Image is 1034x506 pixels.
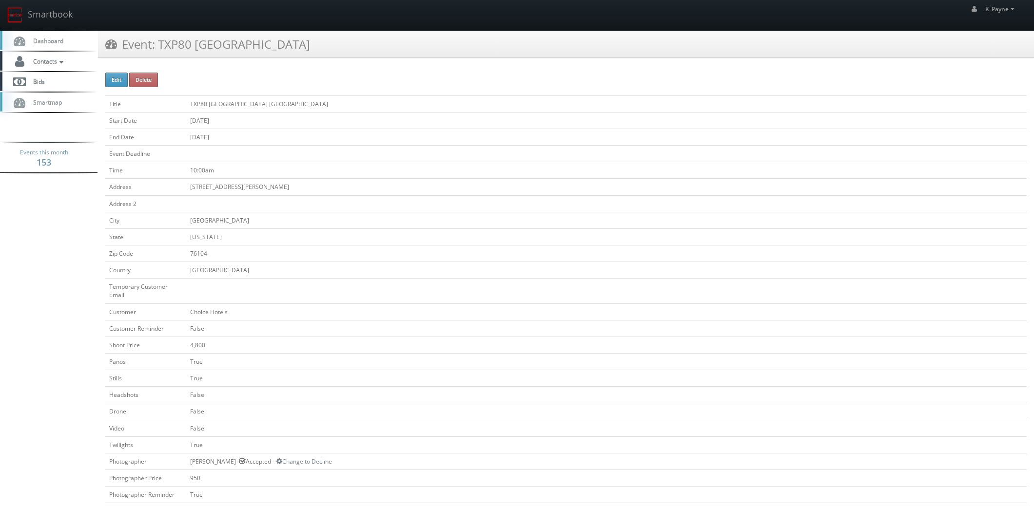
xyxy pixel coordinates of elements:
[37,156,51,168] strong: 153
[105,320,186,337] td: Customer Reminder
[20,148,68,157] span: Events this month
[985,5,1017,13] span: K_Payne
[105,487,186,503] td: Photographer Reminder
[105,73,128,87] button: Edit
[186,320,1027,337] td: False
[186,370,1027,387] td: True
[105,146,186,162] td: Event Deadline
[186,353,1027,370] td: True
[186,387,1027,403] td: False
[7,7,23,23] img: smartbook-logo.png
[186,453,1027,469] td: [PERSON_NAME] - Accepted --
[186,129,1027,145] td: [DATE]
[186,212,1027,228] td: [GEOGRAPHIC_DATA]
[186,162,1027,179] td: 10:00am
[28,98,62,106] span: Smartmap
[186,262,1027,279] td: [GEOGRAPHIC_DATA]
[105,469,186,486] td: Photographer Price
[105,370,186,387] td: Stills
[105,179,186,195] td: Address
[186,469,1027,486] td: 950
[105,279,186,303] td: Temporary Customer Email
[105,129,186,145] td: End Date
[186,95,1027,112] td: TXP80 [GEOGRAPHIC_DATA] [GEOGRAPHIC_DATA]
[105,95,186,112] td: Title
[28,57,66,65] span: Contacts
[28,37,63,45] span: Dashboard
[186,179,1027,195] td: [STREET_ADDRESS][PERSON_NAME]
[186,112,1027,129] td: [DATE]
[186,436,1027,453] td: True
[105,36,310,53] h3: Event: TXP80 [GEOGRAPHIC_DATA]
[186,228,1027,245] td: [US_STATE]
[186,303,1027,320] td: Choice Hotels
[186,420,1027,436] td: False
[129,73,158,87] button: Delete
[105,403,186,420] td: Drone
[28,77,45,86] span: Bids
[105,436,186,453] td: Twilights
[276,457,332,466] a: Change to Decline
[186,337,1027,353] td: 4,800
[105,337,186,353] td: Shoot Price
[105,262,186,279] td: Country
[186,245,1027,262] td: 76104
[105,353,186,370] td: Panos
[105,245,186,262] td: Zip Code
[105,420,186,436] td: Video
[105,453,186,469] td: Photographer
[105,228,186,245] td: State
[105,195,186,212] td: Address 2
[186,487,1027,503] td: True
[105,387,186,403] td: Headshots
[186,403,1027,420] td: False
[105,212,186,228] td: City
[105,112,186,129] td: Start Date
[105,162,186,179] td: Time
[105,303,186,320] td: Customer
